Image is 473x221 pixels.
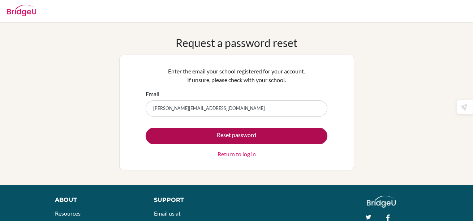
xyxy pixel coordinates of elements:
p: Enter the email your school registered for your account. If unsure, please check with your school. [146,67,327,84]
a: Resources [55,210,81,217]
img: logo_white@2x-f4f0deed5e89b7ecb1c2cc34c3e3d731f90f0f143d5ea2071677605dd97b5244.png [367,196,396,208]
h1: Request a password reset [176,36,297,49]
div: About [55,196,138,204]
label: Email [146,90,159,98]
button: Reset password [146,128,327,144]
div: Support [154,196,229,204]
img: Bridge-U [7,5,36,16]
a: Return to log in [218,150,256,158]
